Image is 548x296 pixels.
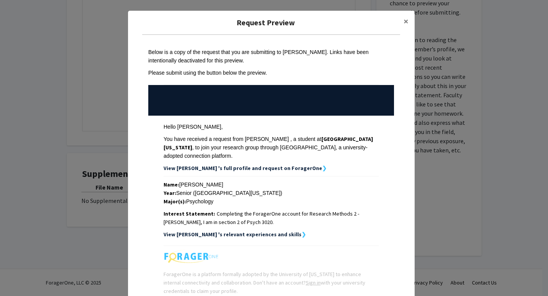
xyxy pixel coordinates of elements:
strong: ❯ [302,231,306,238]
span: ForagerOne is a platform formally adopted by the University of [US_STATE] to enhance internal con... [164,271,365,294]
strong: View [PERSON_NAME] 's full profile and request on ForagerOne [164,165,322,172]
h5: Request Preview [134,17,397,28]
strong: View [PERSON_NAME] 's relevant experiences and skills [164,231,302,238]
strong: Major(s): [164,198,186,205]
span: × [404,15,409,27]
iframe: Chat [6,262,32,290]
div: You have received a request from [PERSON_NAME] , a student at , to join your research group throu... [164,135,379,160]
div: Below is a copy of the request that you are submitting to [PERSON_NAME]. Links have been intentio... [148,48,394,65]
strong: Interest Statement: [164,210,215,217]
strong: Year: [164,190,176,196]
button: Close [397,11,415,32]
strong: ❯ [322,165,327,172]
div: Please submit using the button below the preview. [148,69,394,77]
div: Psychology [164,197,379,206]
div: Hello [PERSON_NAME], [164,123,379,131]
a: Sign in [306,279,321,286]
div: Senior ([GEOGRAPHIC_DATA][US_STATE]) [164,189,379,197]
span: Completing the ForagerOne account for Research Methods 2 - [PERSON_NAME], I am in section 2 of Ps... [164,210,359,226]
strong: Name: [164,181,179,188]
div: [PERSON_NAME] [164,180,379,189]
